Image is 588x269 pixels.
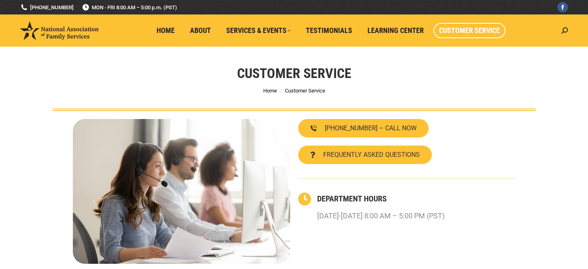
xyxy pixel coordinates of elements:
[151,23,180,38] a: Home
[362,23,429,38] a: Learning Center
[300,23,358,38] a: Testimonials
[184,23,217,38] a: About
[433,23,505,38] a: Customer Service
[73,119,290,264] img: Contact National Association of Family Services
[157,26,175,35] span: Home
[298,146,432,164] a: FREQUENTLY ASKED QUESTIONS
[20,4,74,11] a: [PHONE_NUMBER]
[317,209,445,223] p: [DATE]-[DATE] 8:00 AM – 5:00 PM (PST)
[306,26,352,35] span: Testimonials
[439,26,500,35] span: Customer Service
[367,26,424,35] span: Learning Center
[298,119,429,138] a: [PHONE_NUMBER] – CALL NOW
[263,88,277,94] a: Home
[325,125,417,131] span: [PHONE_NUMBER] – CALL NOW
[82,4,177,11] span: MON - FRI 8:00 AM – 5:00 p.m. (PST)
[20,21,99,40] img: National Association of Family Services
[323,152,420,158] span: FREQUENTLY ASKED QUESTIONS
[285,88,325,94] span: Customer Service
[237,64,351,82] h1: Customer Service
[557,2,568,12] a: Facebook page opens in new window
[317,194,387,203] a: DEPARTMENT HOURS
[226,26,291,35] span: Services & Events
[190,26,211,35] span: About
